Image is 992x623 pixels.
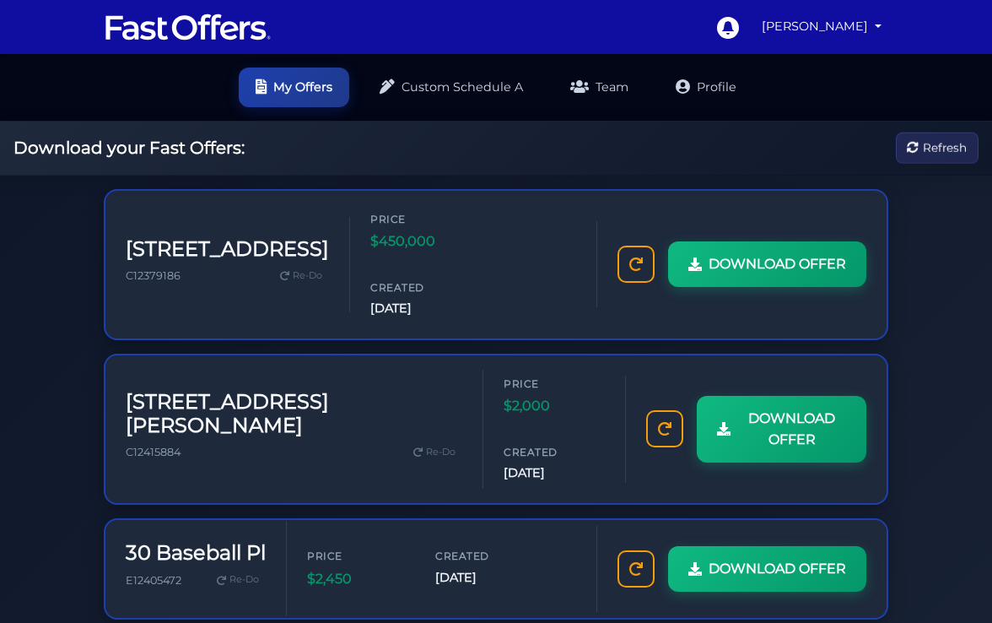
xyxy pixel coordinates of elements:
span: E12405472 [126,574,181,587]
span: $450,000 [370,230,472,252]
a: Re-Do [407,442,462,463]
span: Re-Do [426,445,456,460]
span: $2,000 [504,395,605,417]
span: DOWNLOAD OFFER [709,253,846,275]
a: DOWNLOAD OFFER [697,396,866,463]
span: [DATE] [370,299,472,318]
h2: Download your Fast Offers: [13,138,245,158]
span: [DATE] [504,463,605,483]
span: C12379186 [126,269,181,282]
span: Re-Do [293,268,322,284]
a: Re-Do [210,569,266,591]
a: Profile [659,68,753,107]
button: Refresh [896,133,979,164]
span: Created [435,548,536,564]
span: DOWNLOAD OFFER [709,558,846,580]
h3: [STREET_ADDRESS] [126,237,329,262]
a: DOWNLOAD OFFER [668,241,866,287]
span: [DATE] [435,568,536,588]
span: DOWNLOAD OFFER [737,408,846,451]
span: Re-Do [229,572,259,588]
span: Created [504,444,605,460]
iframe: Customerly Messenger Launcher [928,557,979,608]
a: DOWNLOAD OFFER [668,546,866,592]
span: Price [504,376,605,392]
a: Team [553,68,645,107]
h3: 30 Baseball Pl [126,541,266,566]
h3: [STREET_ADDRESS][PERSON_NAME] [126,390,462,439]
span: Refresh [923,138,967,157]
span: Created [370,279,472,295]
a: Re-Do [273,265,329,287]
a: [PERSON_NAME] [755,10,888,43]
a: My Offers [239,68,349,107]
span: C12415884 [126,446,181,458]
span: Price [370,211,472,227]
span: Price [307,548,408,564]
span: $2,450 [307,568,408,590]
a: Custom Schedule A [363,68,540,107]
